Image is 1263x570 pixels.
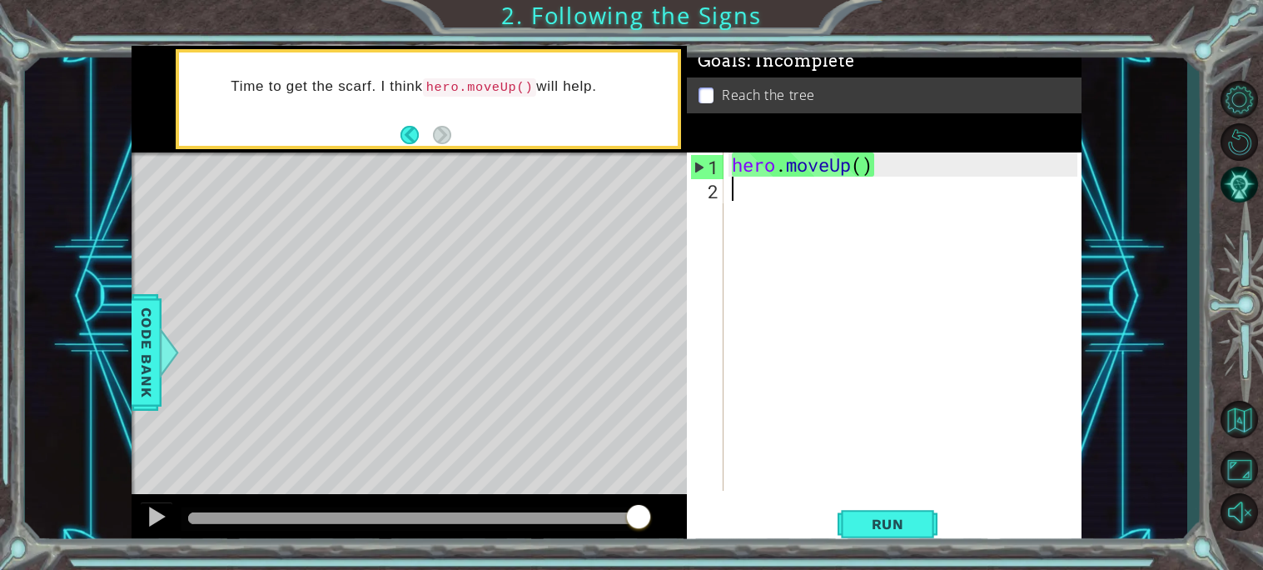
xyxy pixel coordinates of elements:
button: Unmute [1215,493,1263,531]
span: Run [855,516,921,532]
button: Back [400,126,433,144]
a: Back to Map [1215,393,1263,448]
p: Reach the tree [722,86,815,104]
p: Time to get the scarf. I think will help. [231,77,666,97]
span: Code Bank [133,302,160,403]
div: 1 [691,155,723,179]
button: Shift+Enter: Run current code. [838,504,937,543]
button: Ctrl + P: Play [140,502,173,536]
span: Goals [698,51,855,72]
button: Maximize Browser [1215,451,1263,488]
code: hero.moveUp() [423,78,537,97]
button: AI Hint [1215,166,1263,203]
button: Level Options [1215,80,1263,117]
button: Back to Map [1215,396,1263,444]
span: : Incomplete [747,51,854,71]
button: Next [433,126,451,144]
div: 2 [690,179,723,203]
button: Restart Level [1215,123,1263,161]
